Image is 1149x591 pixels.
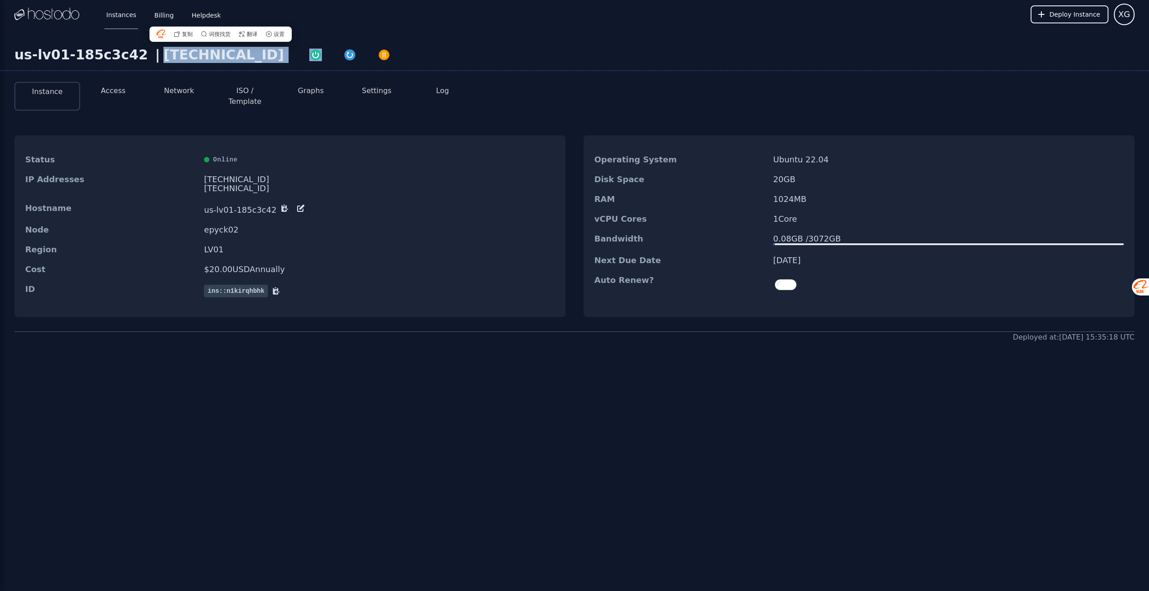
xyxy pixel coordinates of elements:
[773,155,1124,164] dd: Ubuntu 22.04
[14,47,152,63] div: us-lv01-185c3c42
[362,85,392,96] button: Settings
[1031,5,1108,23] button: Deploy Instance
[594,256,766,265] dt: Next Due Date
[25,265,197,274] dt: Cost
[773,195,1124,204] dd: 1024 MB
[773,215,1124,224] dd: 1 Core
[25,225,197,234] dt: Node
[344,49,356,61] img: Restart
[594,276,766,294] dt: Auto Renew?
[594,155,766,164] dt: Operating System
[164,85,194,96] button: Network
[1049,10,1100,19] span: Deploy Instance
[25,285,197,297] dt: ID
[594,215,766,224] dt: vCPU Cores
[1118,8,1130,21] span: XG
[25,155,197,164] dt: Status
[298,85,324,96] button: Graphs
[163,47,284,63] div: [TECHNICAL_ID]
[32,86,63,97] button: Instance
[594,234,766,245] dt: Bandwidth
[299,47,333,61] button: Power On
[219,85,271,107] button: ISO / Template
[204,184,555,193] div: [TECHNICAL_ID]
[594,175,766,184] dt: Disk Space
[773,234,1124,243] div: 0.08 GB / 3072 GB
[25,175,197,193] dt: IP Addresses
[333,47,367,61] button: Restart
[204,225,555,234] dd: epyck02
[773,256,1124,265] dd: [DATE]
[309,49,322,61] img: Power On
[101,85,126,96] button: Access
[14,8,79,21] img: Logo
[594,195,766,204] dt: RAM
[204,155,555,164] div: Online
[1114,4,1135,25] button: User menu
[367,47,401,61] button: Power Off
[204,175,555,184] div: [TECHNICAL_ID]
[152,47,164,63] div: |
[204,245,555,254] dd: LV01
[436,85,449,96] button: Log
[25,204,197,215] dt: Hostname
[773,175,1124,184] dd: 20 GB
[1013,332,1135,343] div: Deployed at: [DATE] 15:35:18 UTC
[204,204,555,215] dd: us-lv01-185c3c42
[378,49,390,61] img: Power Off
[25,245,197,254] dt: Region
[204,265,555,274] dd: $ 20.00 USD Annually
[204,285,268,297] span: ins::n1kirqhbhk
